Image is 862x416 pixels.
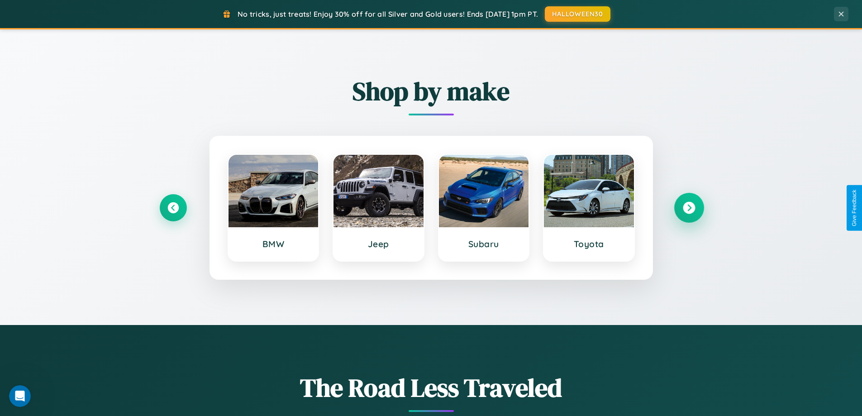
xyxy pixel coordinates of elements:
h3: Jeep [343,239,414,249]
h3: Subaru [448,239,520,249]
h2: Shop by make [160,74,703,109]
iframe: Intercom live chat [9,385,31,407]
h1: The Road Less Traveled [160,370,703,405]
button: HALLOWEEN30 [545,6,610,22]
div: Give Feedback [851,190,857,226]
h3: Toyota [553,239,625,249]
span: No tricks, just treats! Enjoy 30% off for all Silver and Gold users! Ends [DATE] 1pm PT. [238,10,538,19]
h3: BMW [238,239,310,249]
